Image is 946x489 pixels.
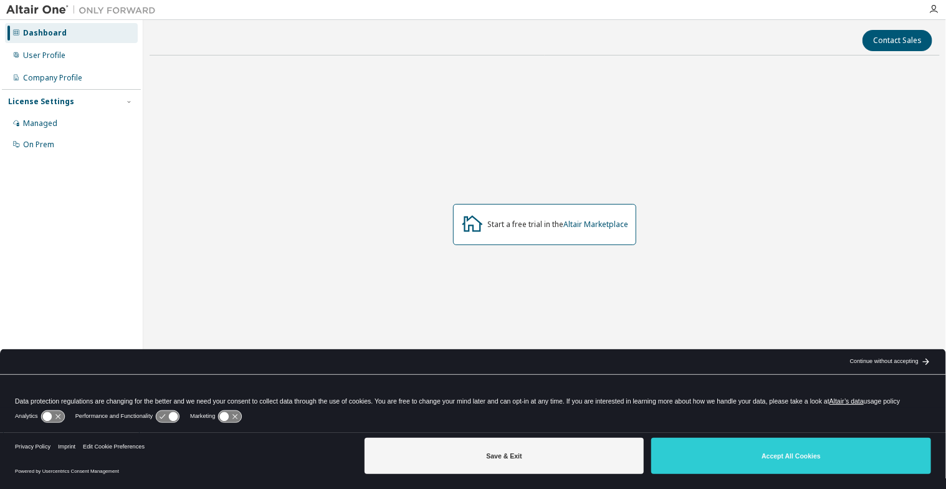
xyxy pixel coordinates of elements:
img: Altair One [6,4,162,16]
div: Start a free trial in the [487,220,628,230]
div: License Settings [8,97,74,107]
div: Company Profile [23,73,82,83]
div: Dashboard [23,28,67,38]
button: Contact Sales [862,30,932,51]
div: User Profile [23,51,65,61]
div: On Prem [23,140,54,150]
a: Altair Marketplace [563,219,628,230]
div: Managed [23,119,57,128]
